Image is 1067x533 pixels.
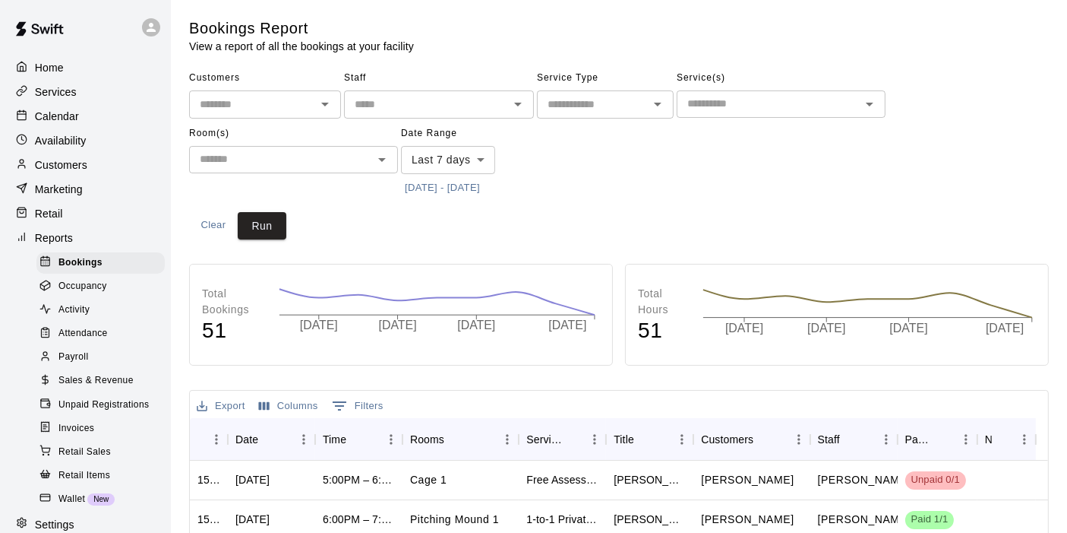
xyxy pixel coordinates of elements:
button: Open [859,94,880,115]
div: Time [323,418,346,461]
div: Payment [905,418,933,461]
span: New [87,495,115,503]
span: Wallet [58,492,85,507]
div: Service [526,418,562,461]
div: Activity [36,300,165,321]
a: Retail Items [36,464,171,487]
div: 1503854 [197,472,220,487]
span: Invoices [58,421,94,436]
div: Marketing [12,178,159,201]
div: WalletNew [36,489,165,510]
div: Time [315,418,402,461]
span: Retail Sales [58,445,111,460]
a: Home [12,56,159,79]
div: Attendance [36,323,165,344]
div: Title [606,418,693,461]
p: Services [35,84,77,100]
button: Menu [205,428,228,451]
button: Run [238,212,286,240]
p: Carmen Tsang [701,472,794,488]
div: Date [228,418,315,461]
span: Paid 1/1 [905,512,955,527]
button: Export [193,395,249,418]
a: Availability [12,129,159,152]
div: 5:00PM – 6:00PM [323,472,395,487]
div: Notes [977,418,1036,461]
a: WalletNew [36,487,171,511]
span: Attendance [58,326,108,341]
span: Unpaid Registrations [58,398,149,413]
tspan: [DATE] [300,319,338,332]
div: Bookings [36,252,165,274]
div: Customers [12,154,159,176]
a: Calendar [12,105,159,128]
button: Sort [753,429,775,450]
a: Services [12,81,159,103]
button: Select columns [255,395,322,418]
div: Payroll [36,347,165,368]
div: Nathan Tsang [614,512,686,527]
div: Wed, Oct 08, 2025 [235,472,270,487]
div: Service [519,418,606,461]
p: View a report of all the bookings at your facility [189,39,414,54]
tspan: [DATE] [725,322,763,335]
div: 6:00PM – 7:00PM [323,512,395,527]
div: Sales & Revenue [36,370,165,392]
button: Open [507,94,529,115]
span: Customers [189,66,341,90]
div: Retail Items [36,465,165,487]
tspan: [DATE] [807,322,845,335]
span: Service Type [537,66,674,90]
span: Service(s) [677,66,885,90]
div: Retail Sales [36,442,165,463]
button: Menu [1013,428,1036,451]
button: Open [314,94,336,115]
p: Total Bookings [202,286,264,318]
a: Retail [12,202,159,225]
a: Unpaid Registrations [36,393,171,417]
span: Activity [58,303,90,318]
div: Last 7 days [401,146,495,174]
a: Attendance [36,322,171,346]
div: Occupancy [36,276,165,297]
p: Customers [35,157,87,173]
a: Bookings [36,251,171,274]
a: Invoices [36,417,171,440]
div: Rooms [402,418,519,461]
p: John Lamanna [818,512,911,528]
span: Room(s) [189,122,398,146]
button: Show filters [328,394,387,418]
button: Sort [992,429,1013,450]
tspan: [DATE] [986,322,1024,335]
button: Sort [933,429,955,450]
div: Payment [898,418,977,461]
tspan: [DATE] [890,322,928,335]
button: Open [371,149,393,170]
p: Calendar [35,109,79,124]
div: Unpaid Registrations [36,395,165,416]
button: Menu [671,428,693,451]
div: Title [614,418,634,461]
span: Retail Items [58,468,110,484]
p: Availability [35,133,87,148]
button: Menu [875,428,898,451]
h4: 51 [202,318,264,344]
div: Has not paid: Carmen Tsang [905,471,966,490]
div: Carmen Tsang [614,472,686,487]
a: Occupancy [36,274,171,298]
button: Open [647,94,668,115]
div: 1501114 [197,512,220,527]
p: Cage 1 [410,472,447,488]
div: Staff [818,418,840,461]
a: Activity [36,299,171,322]
span: Date Range [401,122,534,146]
button: Sort [444,429,466,450]
p: Home [35,60,64,75]
button: Sort [258,429,279,450]
button: Menu [292,428,315,451]
h5: Bookings Report [189,18,414,39]
tspan: [DATE] [458,319,496,332]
